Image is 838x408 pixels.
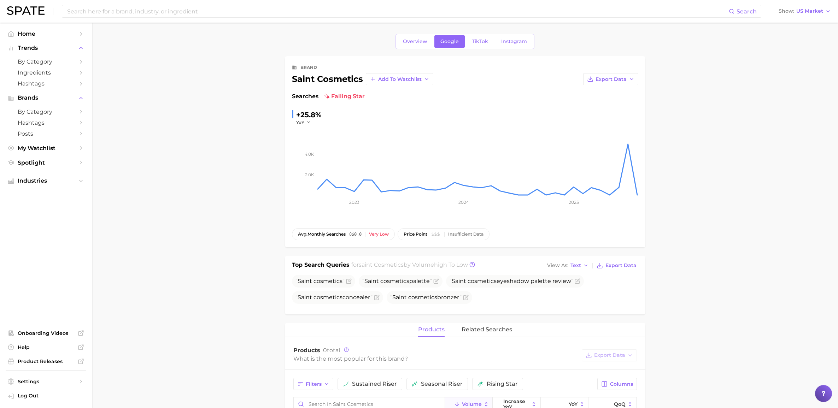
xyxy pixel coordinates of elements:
[610,381,633,387] span: Columns
[18,392,81,399] span: Log Out
[477,381,483,387] img: rising star
[448,232,484,237] div: Insufficient Data
[6,376,86,387] a: Settings
[296,119,311,125] button: YoY
[18,58,74,65] span: by Category
[6,176,86,186] button: Industries
[292,261,350,271] h1: Top Search Queries
[298,231,307,237] abbr: average
[359,261,404,268] span: saint cosmetics
[18,344,74,350] span: Help
[298,232,346,237] span: monthly searches
[18,30,74,37] span: Home
[18,330,74,336] span: Onboarding Videos
[18,159,74,166] span: Spotlight
[313,294,342,301] span: cosmetics
[313,278,342,284] span: cosmetics
[323,347,327,354] span: 0
[6,143,86,154] a: My Watchlist
[362,278,432,284] span: palette
[404,232,427,237] span: price point
[501,39,527,45] span: Instagram
[296,119,304,125] span: YoY
[412,381,417,387] img: seasonal riser
[346,278,352,284] button: Flag as miscategorized or irrelevant
[300,63,317,72] div: brand
[18,358,74,365] span: Product Releases
[6,356,86,367] a: Product Releases
[6,67,86,78] a: Ingredients
[349,200,359,205] tspan: 2023
[324,94,330,99] img: falling star
[18,378,74,385] span: Settings
[18,45,74,51] span: Trends
[306,381,322,387] span: Filters
[452,278,466,284] span: Saint
[597,378,637,390] button: Columns
[462,401,482,407] span: Volume
[18,145,74,152] span: My Watchlist
[18,95,74,101] span: Brands
[594,352,625,358] span: Export Data
[440,39,459,45] span: Google
[6,56,86,67] a: by Category
[390,294,462,301] span: bronzer
[6,43,86,53] button: Trends
[18,80,74,87] span: Hashtags
[403,39,427,45] span: Overview
[398,228,490,240] button: price pointInsufficient Data
[323,347,340,354] span: total
[595,261,638,271] button: Export Data
[596,76,627,82] span: Export Data
[434,35,465,48] a: Google
[378,76,422,82] span: Add to Watchlist
[349,232,362,237] span: 860.0
[569,401,578,407] span: YoY
[418,326,445,333] span: products
[6,78,86,89] a: Hashtags
[6,128,86,139] a: Posts
[575,278,580,284] button: Flag as miscategorized or irrelevant
[366,73,433,85] button: Add to Watchlist
[583,73,638,85] button: Export Data
[305,172,314,177] tspan: 2.0k
[351,261,468,271] h2: for by Volume
[397,35,433,48] a: Overview
[66,5,729,17] input: Search here for a brand, industry, or ingredient
[6,93,86,103] button: Brands
[468,278,497,284] span: cosmetics
[18,130,74,137] span: Posts
[421,381,463,387] span: seasonal riser
[392,294,407,301] span: Saint
[6,117,86,128] a: Hashtags
[466,35,494,48] a: TikTok
[343,381,348,387] img: sustained riser
[495,35,533,48] a: Instagram
[450,278,573,284] span: eyeshadow palette review
[547,264,568,267] span: View As
[796,9,823,13] span: US Market
[6,390,86,402] a: Log out. Currently logged in with e-mail jefeinstein@elfbeauty.com.
[6,28,86,39] a: Home
[737,8,757,15] span: Search
[570,264,581,267] span: Text
[472,39,488,45] span: TikTok
[293,354,578,363] div: What is the most popular for this brand?
[298,294,312,301] span: Saint
[296,109,322,120] div: +25.8%
[18,178,74,184] span: Industries
[18,108,74,115] span: by Category
[324,92,365,101] span: falling star
[462,326,512,333] span: related searches
[614,401,626,407] span: QoQ
[364,278,379,284] span: Saint
[293,347,320,354] span: Products
[605,262,637,268] span: Export Data
[6,157,86,168] a: Spotlight
[463,295,469,300] button: Flag as miscategorized or irrelevant
[6,106,86,117] a: by Category
[18,69,74,76] span: Ingredients
[777,7,833,16] button: ShowUS Market
[18,119,74,126] span: Hashtags
[582,349,637,361] button: Export Data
